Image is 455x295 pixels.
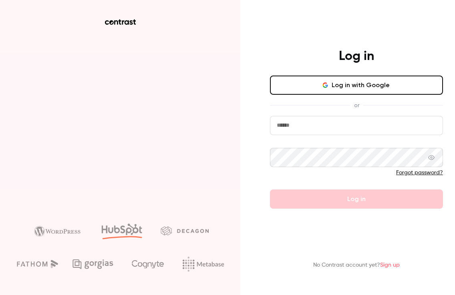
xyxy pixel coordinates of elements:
p: No Contrast account yet? [313,261,400,269]
a: Forgot password? [396,170,443,175]
h4: Log in [339,48,374,64]
button: Log in with Google [270,76,443,95]
img: decagon [161,226,209,235]
a: Sign up [380,262,400,268]
span: or [350,101,363,110]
